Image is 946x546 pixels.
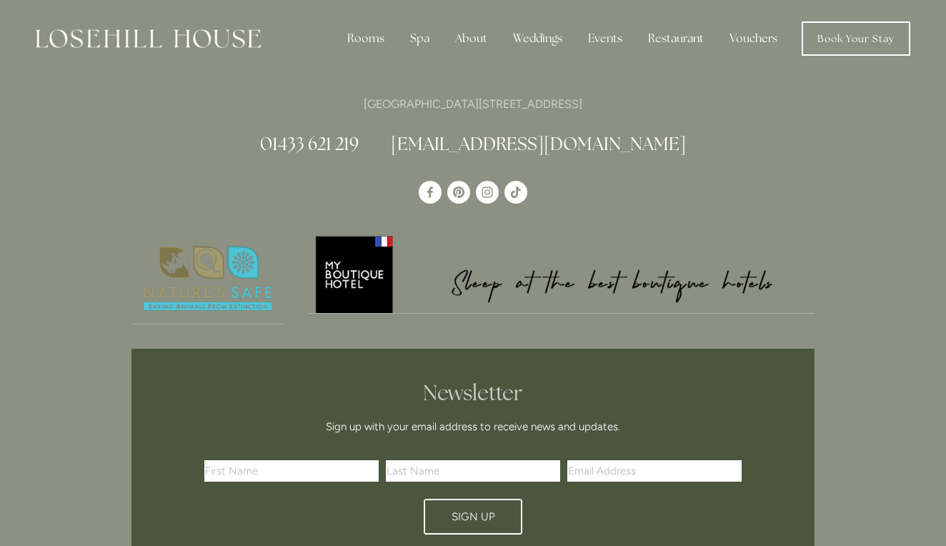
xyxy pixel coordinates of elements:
div: Spa [399,24,441,53]
a: Vouchers [718,24,789,53]
a: Instagram [476,181,499,204]
div: Restaurant [637,24,715,53]
input: Last Name [386,460,560,482]
div: Events [577,24,634,53]
a: Losehill House Hotel & Spa [419,181,442,204]
a: [EMAIL_ADDRESS][DOMAIN_NAME] [391,132,686,155]
span: Sign Up [452,510,495,523]
h2: Newsletter [209,380,737,406]
div: Weddings [502,24,574,53]
p: Sign up with your email address to receive news and updates. [209,418,737,435]
a: My Boutique Hotel - Logo [309,234,815,314]
input: Email Address [567,460,742,482]
p: [GEOGRAPHIC_DATA][STREET_ADDRESS] [131,94,815,114]
div: About [444,24,499,53]
img: My Boutique Hotel - Logo [309,234,815,313]
input: First Name [204,460,379,482]
a: Pinterest [447,181,470,204]
a: Book Your Stay [802,21,910,56]
img: Losehill House [36,29,261,48]
div: Rooms [336,24,396,53]
a: TikTok [504,181,527,204]
img: Nature's Safe - Logo [131,234,284,324]
button: Sign Up [424,499,522,535]
a: 01433 621 219 [260,132,359,155]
